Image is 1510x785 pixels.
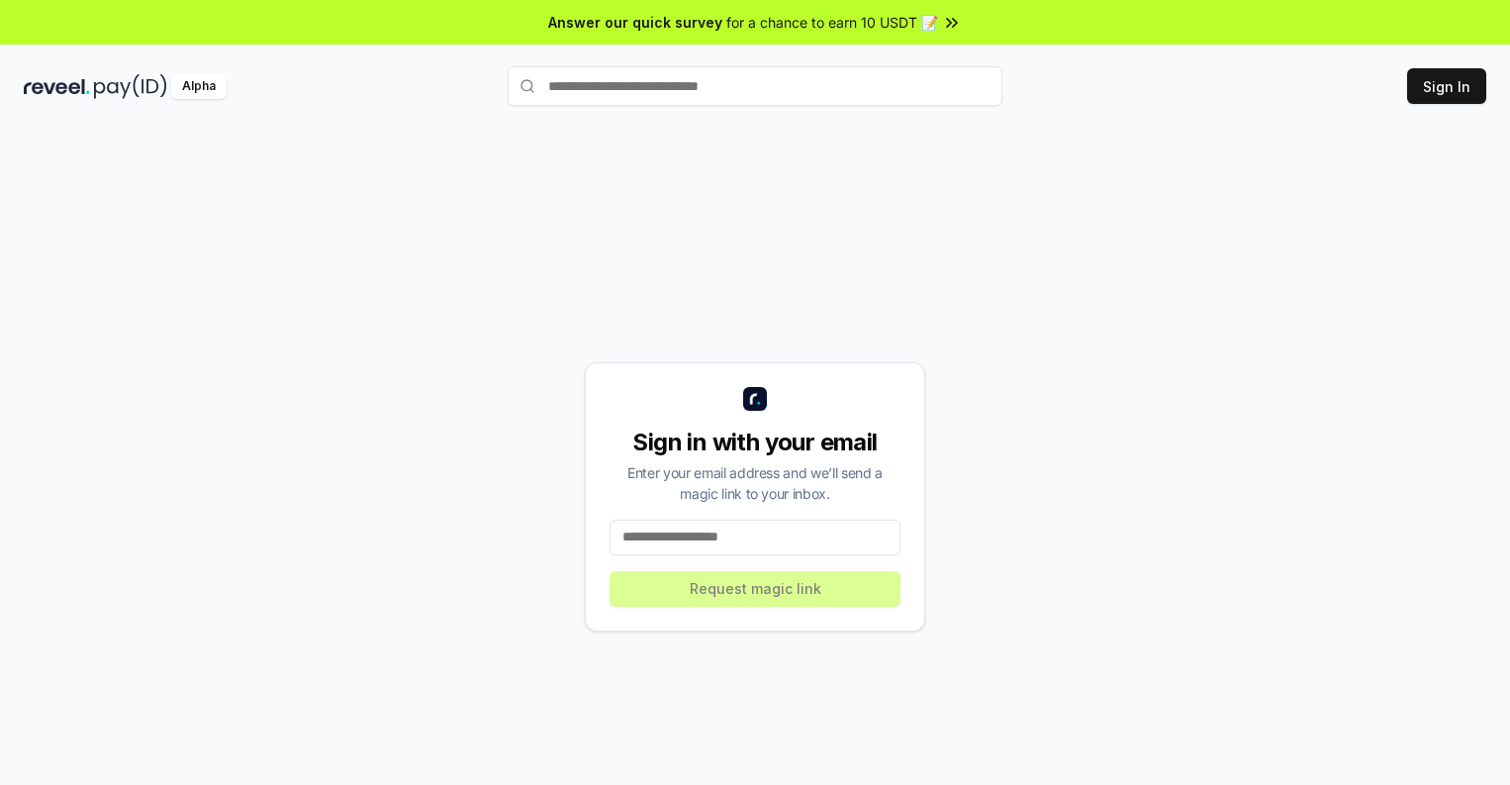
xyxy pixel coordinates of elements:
[610,427,900,458] div: Sign in with your email
[610,462,900,504] div: Enter your email address and we’ll send a magic link to your inbox.
[1407,68,1486,104] button: Sign In
[548,12,722,33] span: Answer our quick survey
[171,74,227,99] div: Alpha
[24,74,90,99] img: reveel_dark
[726,12,938,33] span: for a chance to earn 10 USDT 📝
[743,387,767,411] img: logo_small
[94,74,167,99] img: pay_id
